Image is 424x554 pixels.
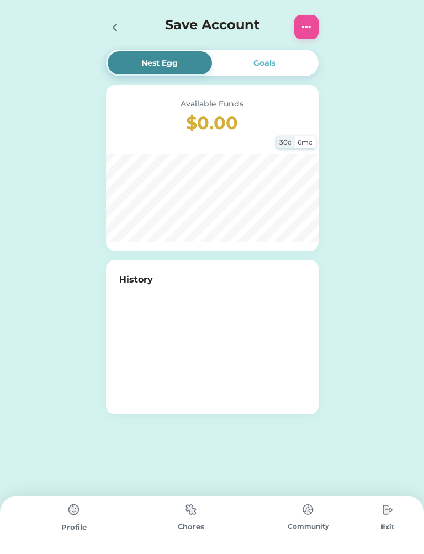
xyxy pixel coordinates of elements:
[377,499,399,521] img: type%3Dchores%2C%20state%3Ddefault.svg
[63,499,85,521] img: type%3Dchores%2C%20state%3Ddefault.svg
[180,499,202,520] img: type%3Dchores%2C%20state%3Ddefault.svg
[165,15,259,35] h4: Save Account
[300,20,313,34] img: Interface-setting-menu-horizontal-circle--navigation-dots-three-circle-button-horizontal-menu.svg
[132,521,250,532] div: Chores
[15,522,132,533] div: Profile
[277,136,295,148] div: 30d
[119,110,305,136] h3: $0.00
[367,522,409,532] div: Exit
[297,499,319,520] img: type%3Dchores%2C%20state%3Ddefault.svg
[141,57,178,69] div: Nest Egg
[295,136,316,148] div: 6mo
[253,57,275,69] div: Goals
[250,521,367,531] div: Community
[119,273,305,286] h6: History
[119,98,305,110] div: Available Funds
